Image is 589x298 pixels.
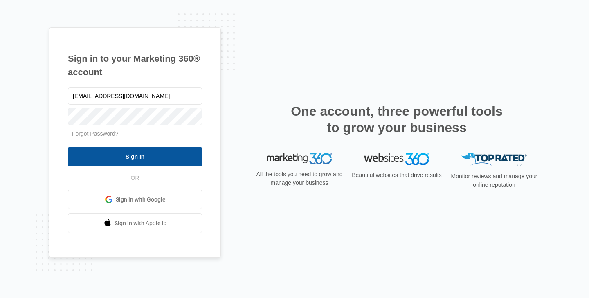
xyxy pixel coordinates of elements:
img: Websites 360 [364,153,429,165]
p: Beautiful websites that drive results [351,171,443,179]
span: Sign in with Google [116,195,166,204]
h2: One account, three powerful tools to grow your business [288,103,505,136]
a: Forgot Password? [72,130,119,137]
a: Sign in with Google [68,190,202,209]
img: Top Rated Local [461,153,527,166]
input: Email [68,87,202,105]
input: Sign In [68,147,202,166]
a: Sign in with Apple Id [68,213,202,233]
span: OR [125,174,145,182]
h1: Sign in to your Marketing 360® account [68,52,202,79]
p: Monitor reviews and manage your online reputation [448,172,540,189]
p: All the tools you need to grow and manage your business [254,170,345,187]
img: Marketing 360 [267,153,332,164]
span: Sign in with Apple Id [115,219,167,228]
